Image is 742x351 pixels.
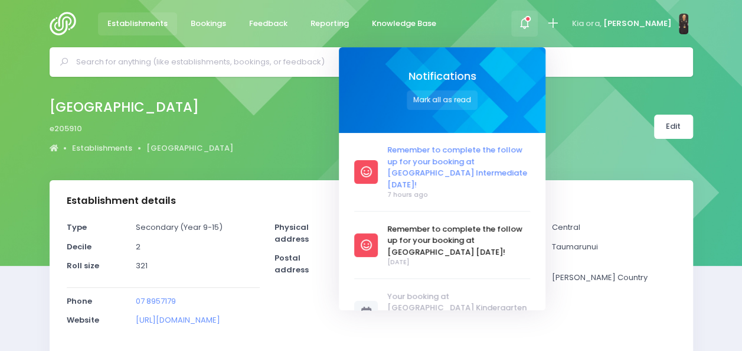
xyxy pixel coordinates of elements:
[50,12,83,35] img: Logo
[387,190,530,200] span: 7 hours ago
[50,99,224,115] h2: [GEOGRAPHIC_DATA]
[191,18,226,30] span: Bookings
[98,12,178,35] a: Establishments
[107,18,168,30] span: Establishments
[654,115,693,139] a: Edit
[354,223,530,267] a: Remember to complete the follow up for your booking at [GEOGRAPHIC_DATA] [DATE]! [DATE]
[274,252,309,275] strong: Postal address
[310,18,349,30] span: Reporting
[387,223,530,258] span: Remember to complete the follow up for your booking at [GEOGRAPHIC_DATA] [DATE]!
[274,222,309,245] strong: Physical address
[551,272,675,284] p: [PERSON_NAME] Country
[181,12,236,35] a: Bookings
[407,90,478,110] button: Mark all as read
[301,12,359,35] a: Reporting
[67,260,99,271] strong: Roll size
[354,291,530,334] a: Your booking at [GEOGRAPHIC_DATA] Kindergarten starts at 10:15am [DATE].
[249,18,287,30] span: Feedback
[679,14,688,34] img: N
[50,123,82,135] span: e205910
[603,18,671,30] span: [PERSON_NAME]
[136,241,260,253] p: 2
[136,295,176,307] a: 07 8957179
[72,142,132,154] a: Establishments
[146,142,233,154] a: [GEOGRAPHIC_DATA]
[362,12,446,35] a: Knowledge Base
[67,195,176,207] h3: Establishment details
[551,241,675,253] p: Taumarunui
[551,222,675,233] p: Central
[387,258,530,267] span: [DATE]
[67,314,99,326] strong: Website
[372,18,436,30] span: Knowledge Base
[354,144,530,200] a: Remember to complete the follow up for your booking at [GEOGRAPHIC_DATA] Intermediate [DATE]! 7 h...
[387,144,530,190] span: Remember to complete the follow up for your booking at [GEOGRAPHIC_DATA] Intermediate [DATE]!
[136,260,260,272] p: 321
[67,222,87,233] strong: Type
[240,12,298,35] a: Feedback
[408,70,476,83] span: Notifications
[387,291,530,326] span: Your booking at [GEOGRAPHIC_DATA] Kindergarten starts at 10:15am [DATE].
[67,295,92,307] strong: Phone
[136,314,220,326] a: [URL][DOMAIN_NAME]
[67,241,91,252] strong: Decile
[136,222,260,233] p: Secondary (Year 9-15)
[572,18,601,30] span: Kia ora,
[76,53,676,71] input: Search for anything (like establishments, bookings, or feedback)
